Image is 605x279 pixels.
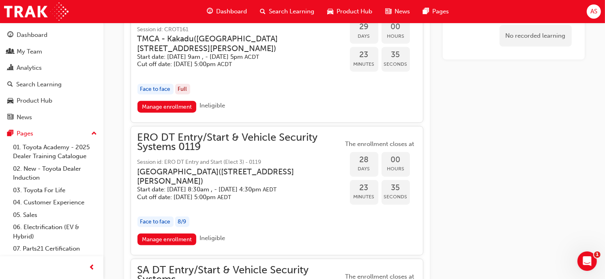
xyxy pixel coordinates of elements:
a: 04. Customer Experience [10,196,100,209]
span: Ineligible [200,234,225,242]
a: 05. Sales [10,209,100,221]
span: search-icon [7,81,13,88]
button: SA DT Entry/Start & Vehicle Security SystemsSession id: CROT161TMCA - Kakadu([GEOGRAPHIC_DATA][ST... [137,0,416,116]
span: Minutes [350,192,378,202]
h5: Cut off date: [DATE] 5:00pm [137,60,330,68]
span: Australian Central Daylight Time ACDT [245,54,260,60]
span: Product Hub [337,7,372,16]
h5: Start date: [DATE] 8:30am , - [DATE] 4:30pm [137,186,330,193]
span: Days [350,32,378,41]
span: 1 [594,251,601,258]
span: AS [590,7,597,16]
div: Pages [17,129,33,138]
span: 29 [350,22,378,32]
div: Product Hub [17,96,52,105]
span: Days [350,164,378,174]
a: Product Hub [3,93,100,108]
button: ERO DT Entry/Start & Vehicle Security Systems 0119Session id: ERO DT Entry and Start (Elect 3) - ... [137,133,416,249]
span: Australian Eastern Daylight Time AEDT [218,194,232,201]
span: 28 [350,155,378,165]
button: AS [587,4,601,19]
span: car-icon [7,97,13,105]
span: 00 [382,155,410,165]
span: pages-icon [7,130,13,137]
div: Dashboard [17,30,47,40]
h5: Cut off date: [DATE] 5:00pm [137,193,330,201]
span: 00 [382,22,410,32]
a: guage-iconDashboard [200,3,253,20]
span: people-icon [7,48,13,56]
img: Trak [4,2,69,21]
div: 8 / 9 [175,217,189,227]
span: car-icon [327,6,333,17]
span: Dashboard [216,7,247,16]
span: up-icon [91,129,97,139]
span: news-icon [7,114,13,121]
a: My Team [3,44,100,59]
span: Hours [382,32,410,41]
div: My Team [17,47,42,56]
span: ERO DT Entry/Start & Vehicle Security Systems 0119 [137,133,343,151]
button: Pages [3,126,100,141]
span: 23 [350,183,378,193]
a: 03. Toyota For Life [10,184,100,197]
span: News [395,7,410,16]
span: 35 [382,183,410,193]
span: Minutes [350,60,378,69]
span: pages-icon [423,6,429,17]
span: news-icon [385,6,391,17]
span: guage-icon [7,32,13,39]
span: The enrollment closes at [343,139,416,149]
a: Manage enrollment [137,234,197,245]
span: Session id: CROT161 [137,25,343,34]
span: search-icon [260,6,266,17]
span: Search Learning [269,7,314,16]
div: Face to face [137,84,174,95]
h3: TMCA - Kakadu ( [GEOGRAPHIC_DATA][STREET_ADDRESS][PERSON_NAME] ) [137,34,330,53]
span: chart-icon [7,64,13,72]
span: Ineligible [200,102,225,109]
a: Manage enrollment [137,101,197,113]
a: pages-iconPages [416,3,455,20]
span: Australian Eastern Daylight Time AEDT [263,186,277,193]
span: Session id: ERO DT Entry and Start (Elect 3) - 0119 [137,158,343,167]
a: Search Learning [3,77,100,92]
a: News [3,110,100,125]
span: guage-icon [207,6,213,17]
span: Seconds [382,60,410,69]
span: Pages [432,7,449,16]
span: Seconds [382,192,410,202]
a: news-iconNews [379,3,416,20]
div: Full [175,84,190,95]
a: Dashboard [3,28,100,43]
span: Australian Central Daylight Time ACDT [218,61,232,68]
iframe: Intercom live chat [577,251,597,271]
div: Analytics [17,63,42,73]
a: 06. Electrification (EV & Hybrid) [10,221,100,243]
a: 01. Toyota Academy - 2025 Dealer Training Catalogue [10,141,100,163]
h5: Start date: [DATE] 9am , - [DATE] 5pm [137,53,330,61]
a: 08. Service Training [10,255,100,268]
div: Face to face [137,217,174,227]
a: 07. Parts21 Certification [10,243,100,255]
h3: [GEOGRAPHIC_DATA] ( [STREET_ADDRESS][PERSON_NAME] ) [137,167,330,186]
button: DashboardMy TeamAnalyticsSearch LearningProduct HubNews [3,26,100,126]
div: Search Learning [16,80,62,89]
a: car-iconProduct Hub [321,3,379,20]
span: 35 [382,50,410,60]
div: No recorded learning [500,25,572,47]
div: News [17,113,32,122]
span: 23 [350,50,378,60]
a: search-iconSearch Learning [253,3,321,20]
a: 02. New - Toyota Dealer Induction [10,163,100,184]
span: Hours [382,164,410,174]
span: prev-icon [89,263,95,273]
a: Analytics [3,60,100,75]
